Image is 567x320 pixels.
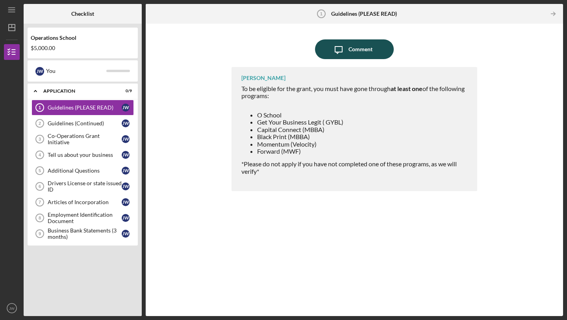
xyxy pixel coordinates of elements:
[122,167,130,175] div: J W
[31,163,134,179] a: 5Additional QuestionsJW
[241,85,465,99] span: To be eligible for the grant, you must have gone through of the following programs:
[48,167,122,174] div: Additional Questions
[31,100,134,115] a: 1Guidelines (PLEASE READ)JW
[122,198,130,206] div: J W
[71,11,94,17] b: Checklist
[39,184,41,189] tspan: 6
[31,210,134,226] a: 8Employment Identification DocumentJW
[48,133,122,145] div: Co-Operations Grant Initiative
[48,104,122,111] div: Guidelines (PLEASE READ)
[320,11,322,16] tspan: 1
[241,75,285,81] div: [PERSON_NAME]
[48,120,122,127] div: Guidelines (Continued)
[122,135,130,143] div: J W
[46,64,106,78] div: You
[122,104,130,112] div: J W
[257,111,282,119] span: O School
[48,212,122,224] div: Employment Identification Document
[39,121,41,126] tspan: 2
[122,151,130,159] div: J W
[257,140,317,148] span: Momentum (Velocity)
[257,126,324,133] span: Capital Connect (MBBA)
[31,45,135,51] div: $5,000.00
[391,85,422,92] strong: at least one
[48,199,122,205] div: Articles of Incorporation
[31,131,134,147] a: 3Co-Operations Grant InitiativeJW
[39,216,41,220] tspan: 8
[39,137,41,141] tspan: 3
[331,11,397,17] b: Guidelines (PLEASE READ)
[39,153,41,157] tspan: 4
[257,147,301,155] span: Forward (MWF)
[348,39,372,59] div: Comment
[241,160,457,175] span: *Please do not apply if you have not completed one of these programs, as we will verify*
[31,179,134,194] a: 6Drivers License or state issued IDJW
[9,306,15,311] text: JW
[39,200,41,205] tspan: 7
[257,118,343,126] span: Get Your Business Legit ( GYBL)
[118,89,132,93] div: 0 / 9
[31,35,135,41] div: Operations School
[31,194,134,210] a: 7Articles of IncorporationJW
[39,231,41,236] tspan: 9
[31,115,134,131] a: 2Guidelines (Continued)JW
[122,230,130,238] div: J W
[31,147,134,163] a: 4Tell us about your businessJW
[39,168,41,173] tspan: 5
[122,119,130,127] div: J W
[39,105,41,110] tspan: 1
[315,39,394,59] button: Comment
[4,300,20,316] button: JW
[122,182,130,190] div: J W
[43,89,112,93] div: Application
[48,152,122,158] div: Tell us about your business
[35,67,44,76] div: J W
[257,133,310,140] span: Black Print (MBBA)
[48,227,122,240] div: Business Bank Statements (3 months)
[48,180,122,193] div: Drivers License or state issued ID
[122,214,130,222] div: J W
[31,226,134,242] a: 9Business Bank Statements (3 months)JW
